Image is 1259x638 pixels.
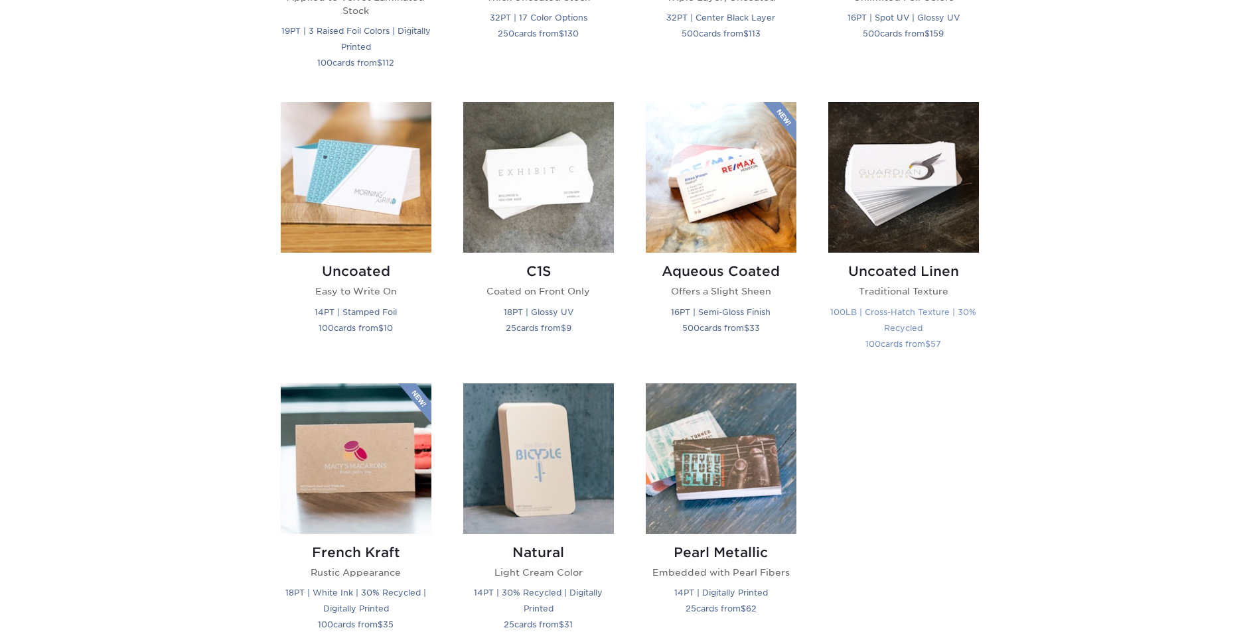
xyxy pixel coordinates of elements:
[743,29,749,38] span: $
[319,323,334,333] span: 100
[383,619,394,629] span: 35
[741,604,746,613] span: $
[930,339,941,349] span: 57
[315,307,397,317] small: 14PT | Stamped Foil
[281,26,431,52] small: 19PT | 3 Raised Foil Colors | Digitally Printed
[382,58,394,68] span: 112
[830,307,976,333] small: 100LB | Cross-Hatch Texture | 30% Recycled
[865,339,881,349] span: 100
[686,604,696,613] span: 25
[498,29,514,38] span: 250
[377,58,382,68] span: $
[281,102,431,253] img: Uncoated Business Cards
[281,383,431,534] img: French Kraft Business Cards
[671,307,771,317] small: 16PT | Semi-Gloss Finish
[564,619,573,629] span: 31
[317,58,394,68] small: cards from
[865,339,941,349] small: cards from
[504,619,514,629] span: 25
[828,285,979,298] p: Traditional Texture
[828,102,979,367] a: Uncoated Linen Business Cards Uncoated Linen Traditional Texture 100LB | Cross-Hatch Texture | 30...
[318,619,333,629] span: 100
[463,383,614,534] img: Natural Business Cards
[863,29,944,38] small: cards from
[281,263,431,279] h2: Uncoated
[384,323,393,333] span: 10
[646,263,796,279] h2: Aqueous Coated
[398,383,431,423] img: New Product
[281,566,431,579] p: Rustic Appearance
[490,13,587,23] small: 32PT | 17 Color Options
[828,102,979,253] img: Uncoated Linen Business Cards
[463,544,614,560] h2: Natural
[646,544,796,560] h2: Pearl Metallic
[646,566,796,579] p: Embedded with Pearl Fibers
[564,29,579,38] span: 130
[666,13,775,23] small: 32PT | Center Black Layer
[686,604,757,613] small: cards from
[682,323,760,333] small: cards from
[930,29,944,38] span: 159
[749,29,761,38] span: 113
[318,619,394,629] small: cards from
[763,102,796,142] img: New Product
[682,29,761,38] small: cards from
[504,307,573,317] small: 18PT | Glossy UV
[863,29,880,38] span: 500
[828,263,979,279] h2: Uncoated Linen
[285,588,426,613] small: 18PT | White Ink | 30% Recycled | Digitally Printed
[566,323,571,333] span: 9
[378,619,383,629] span: $
[646,285,796,298] p: Offers a Slight Sheen
[674,588,768,598] small: 14PT | Digitally Printed
[646,102,796,367] a: Aqueous Coated Business Cards Aqueous Coated Offers a Slight Sheen 16PT | Semi-Gloss Finish 500ca...
[559,619,564,629] span: $
[281,102,431,367] a: Uncoated Business Cards Uncoated Easy to Write On 14PT | Stamped Foil 100cards from$10
[646,383,796,534] img: Pearl Metallic Business Cards
[504,619,573,629] small: cards from
[746,604,757,613] span: 62
[474,588,603,613] small: 14PT | 30% Recycled | Digitally Printed
[682,29,699,38] span: 500
[463,285,614,298] p: Coated on Front Only
[317,58,333,68] span: 100
[559,29,564,38] span: $
[848,13,960,23] small: 16PT | Spot UV | Glossy UV
[749,323,760,333] span: 33
[281,544,431,560] h2: French Kraft
[744,323,749,333] span: $
[506,323,516,333] span: 25
[498,29,579,38] small: cards from
[281,285,431,298] p: Easy to Write On
[378,323,384,333] span: $
[463,102,614,367] a: C1S Business Cards C1S Coated on Front Only 18PT | Glossy UV 25cards from$9
[646,102,796,253] img: Aqueous Coated Business Cards
[463,566,614,579] p: Light Cream Color
[925,339,930,349] span: $
[561,323,566,333] span: $
[319,323,393,333] small: cards from
[463,263,614,279] h2: C1S
[506,323,571,333] small: cards from
[463,102,614,253] img: C1S Business Cards
[925,29,930,38] span: $
[682,323,700,333] span: 500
